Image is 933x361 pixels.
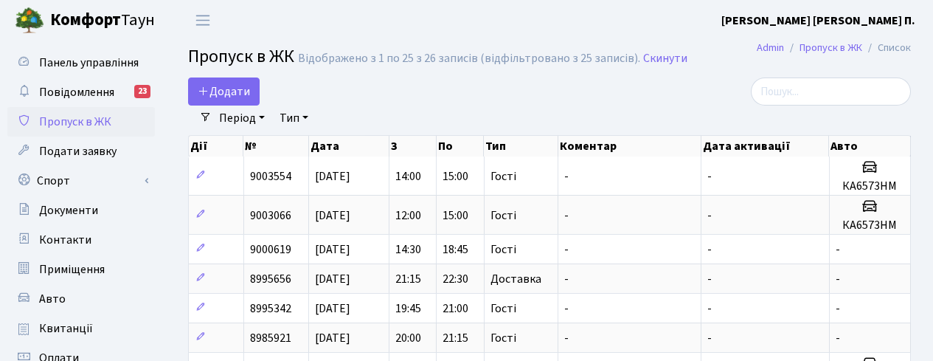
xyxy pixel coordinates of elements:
[134,85,150,98] div: 23
[7,314,155,343] a: Квитанції
[836,271,840,287] span: -
[862,40,911,56] li: Список
[707,330,712,346] span: -
[188,44,294,69] span: Пропуск в ЖК
[7,225,155,255] a: Контакти
[395,271,421,287] span: 21:15
[7,255,155,284] a: Приміщення
[490,210,516,221] span: Гості
[39,320,93,337] span: Квитанції
[250,168,291,185] span: 9003554
[39,261,105,278] span: Приміщення
[564,241,569,258] span: -
[564,271,569,287] span: -
[50,8,155,33] span: Таун
[315,300,350,317] span: [DATE]
[395,330,421,346] span: 20:00
[298,52,640,66] div: Відображено з 1 по 25 з 26 записів (відфільтровано з 25 записів).
[721,13,915,29] b: [PERSON_NAME] [PERSON_NAME] П.
[721,12,915,30] a: [PERSON_NAME] [PERSON_NAME] П.
[39,55,139,71] span: Панель управління
[189,136,243,157] th: Дії
[250,241,291,258] span: 9000619
[829,136,910,157] th: Авто
[701,136,829,157] th: Дата активації
[395,300,421,317] span: 19:45
[243,136,309,157] th: №
[564,168,569,185] span: -
[836,300,840,317] span: -
[484,136,558,157] th: Тип
[757,40,784,55] a: Admin
[315,271,350,287] span: [DATE]
[443,271,468,287] span: 22:30
[198,83,250,100] span: Додати
[7,196,155,225] a: Документи
[39,143,117,159] span: Подати заявку
[250,330,291,346] span: 8985921
[490,273,541,285] span: Доставка
[188,78,260,106] a: Додати
[15,6,44,35] img: logo.png
[443,241,468,258] span: 18:45
[274,106,314,131] a: Тип
[7,137,155,166] a: Подати заявку
[50,8,121,32] b: Комфорт
[315,168,350,185] span: [DATE]
[800,40,862,55] a: Пропуск в ЖК
[7,48,155,78] a: Панель управління
[443,168,468,185] span: 15:00
[315,330,350,346] span: [DATE]
[490,171,516,182] span: Гості
[564,207,569,224] span: -
[315,207,350,224] span: [DATE]
[490,303,516,314] span: Гості
[7,107,155,137] a: Пропуск в ЖК
[735,32,933,63] nav: breadcrumb
[250,300,291,317] span: 8995342
[7,78,155,107] a: Повідомлення23
[309,136,389,157] th: Дата
[490,332,516,344] span: Гості
[389,136,437,157] th: З
[707,271,712,287] span: -
[250,207,291,224] span: 9003066
[836,179,904,193] h5: КА6573НМ
[836,330,840,346] span: -
[395,241,421,258] span: 14:30
[836,219,904,233] h5: КА6573НМ
[39,114,111,130] span: Пропуск в ЖК
[490,244,516,255] span: Гості
[707,168,712,185] span: -
[751,78,911,106] input: Пошук...
[707,300,712,317] span: -
[643,52,687,66] a: Скинути
[184,8,221,32] button: Переключити навігацію
[39,291,66,307] span: Авто
[443,300,468,317] span: 21:00
[39,232,91,248] span: Контакти
[7,166,155,196] a: Спорт
[250,271,291,287] span: 8995656
[39,202,98,219] span: Документи
[315,241,350,258] span: [DATE]
[707,207,712,224] span: -
[836,241,840,258] span: -
[564,330,569,346] span: -
[564,300,569,317] span: -
[39,84,114,100] span: Повідомлення
[437,136,484,157] th: По
[443,207,468,224] span: 15:00
[443,330,468,346] span: 21:15
[707,241,712,258] span: -
[395,168,421,185] span: 14:00
[213,106,271,131] a: Період
[558,136,701,157] th: Коментар
[395,207,421,224] span: 12:00
[7,284,155,314] a: Авто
